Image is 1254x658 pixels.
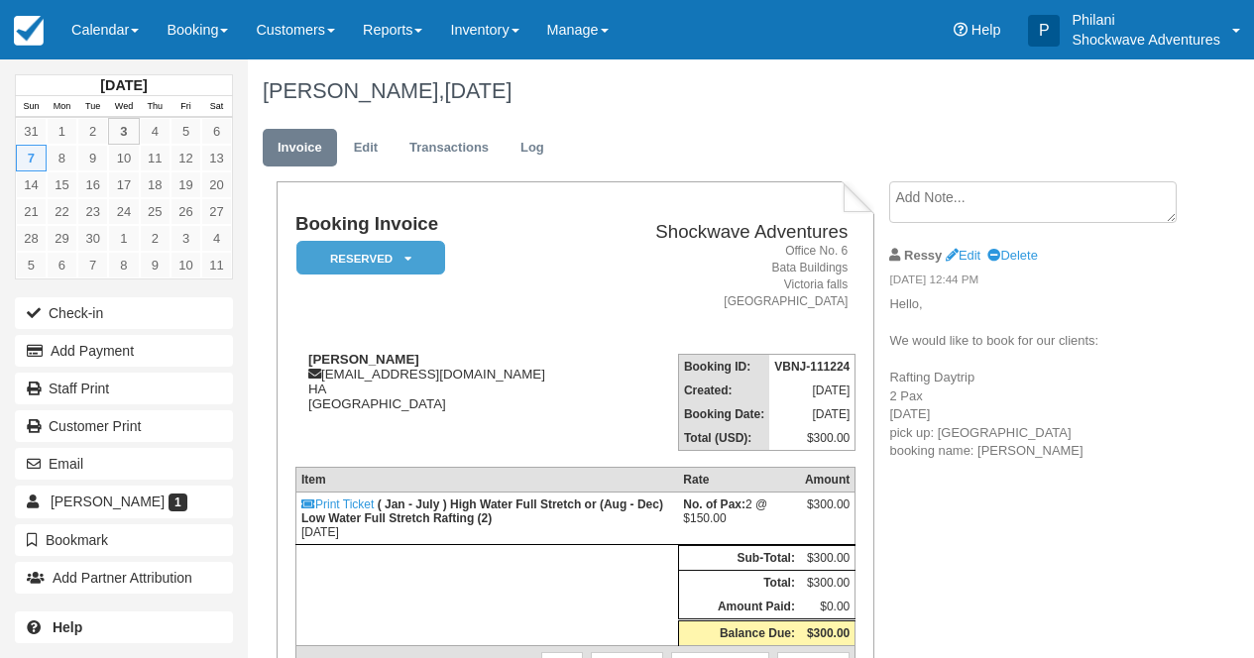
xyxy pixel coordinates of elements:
a: 10 [171,252,201,278]
th: Sub-Total: [678,546,800,571]
th: Created: [678,379,769,402]
td: $0.00 [800,595,855,620]
a: 13 [201,145,232,171]
a: 17 [108,171,139,198]
th: Total (USD): [678,426,769,451]
a: 5 [171,118,201,145]
span: [DATE] [444,78,512,103]
a: 1 [47,118,77,145]
em: Reserved [296,241,445,275]
strong: No. of Pax [683,497,745,511]
a: 8 [108,252,139,278]
a: 10 [108,145,139,171]
td: $300.00 [769,426,855,451]
strong: [PERSON_NAME] [308,352,419,367]
th: Total: [678,571,800,596]
a: 30 [77,225,108,252]
a: 26 [171,198,201,225]
p: Philani [1072,10,1220,30]
a: [PERSON_NAME] 1 [15,486,233,517]
td: 2 @ $150.00 [678,493,800,545]
td: [DATE] [295,493,678,545]
a: 6 [47,252,77,278]
a: 25 [140,198,171,225]
td: [DATE] [769,402,855,426]
a: Customer Print [15,410,233,442]
a: Delete [987,248,1037,263]
a: 5 [16,252,47,278]
p: Hello, We would like to book for our clients: Rafting Daytrip 2 Pax [DATE] pick up: [GEOGRAPHIC_D... [889,295,1173,461]
a: Reserved [295,240,438,276]
a: Help [15,611,233,643]
a: 1 [108,225,139,252]
div: [EMAIL_ADDRESS][DOMAIN_NAME] HA [GEOGRAPHIC_DATA] [295,352,601,411]
a: Log [506,129,559,167]
a: 11 [140,145,171,171]
a: 16 [77,171,108,198]
strong: Ressy [904,248,942,263]
a: 24 [108,198,139,225]
a: 23 [77,198,108,225]
a: 20 [201,171,232,198]
a: 2 [140,225,171,252]
th: Item [295,468,678,493]
h1: [PERSON_NAME], [263,79,1174,103]
a: 18 [140,171,171,198]
a: Edit [946,248,980,263]
button: Add Partner Attribution [15,562,233,594]
strong: [DATE] [100,77,147,93]
th: Amount Paid: [678,595,800,620]
em: [DATE] 12:44 PM [889,272,1173,293]
a: 22 [47,198,77,225]
th: Booking Date: [678,402,769,426]
a: 9 [77,145,108,171]
th: Sun [16,96,47,118]
a: 3 [108,118,139,145]
a: 21 [16,198,47,225]
th: Amount [800,468,855,493]
th: Mon [47,96,77,118]
a: 9 [140,252,171,278]
a: 19 [171,171,201,198]
a: 12 [171,145,201,171]
button: Check-in [15,297,233,329]
a: 28 [16,225,47,252]
a: 7 [77,252,108,278]
h2: Shockwave Adventures [609,222,848,243]
span: Help [971,22,1001,38]
strong: VBNJ-111224 [774,360,850,374]
a: 2 [77,118,108,145]
a: Invoice [263,129,337,167]
button: Email [15,448,233,480]
th: Wed [108,96,139,118]
i: Help [954,23,968,37]
th: Rate [678,468,800,493]
th: Balance Due: [678,620,800,646]
a: Print Ticket [301,497,374,511]
th: Sat [201,96,232,118]
button: Bookmark [15,524,233,556]
a: 29 [47,225,77,252]
th: Tue [77,96,108,118]
a: 8 [47,145,77,171]
a: 27 [201,198,232,225]
td: [DATE] [769,379,855,402]
div: $300.00 [805,497,850,527]
a: 14 [16,171,47,198]
a: 3 [171,225,201,252]
a: 4 [140,118,171,145]
th: Booking ID: [678,355,769,380]
a: 4 [201,225,232,252]
button: Add Payment [15,335,233,367]
a: 7 [16,145,47,171]
a: 31 [16,118,47,145]
img: checkfront-main-nav-mini-logo.png [14,16,44,46]
strong: ( Jan - July ) High Water Full Stretch or (Aug - Dec) Low Water Full Stretch Rafting (2) [301,497,663,525]
span: 1 [169,493,187,511]
th: Fri [171,96,201,118]
strong: $300.00 [807,626,850,640]
a: 15 [47,171,77,198]
td: $300.00 [800,571,855,596]
a: Transactions [395,129,504,167]
b: Help [53,619,82,635]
